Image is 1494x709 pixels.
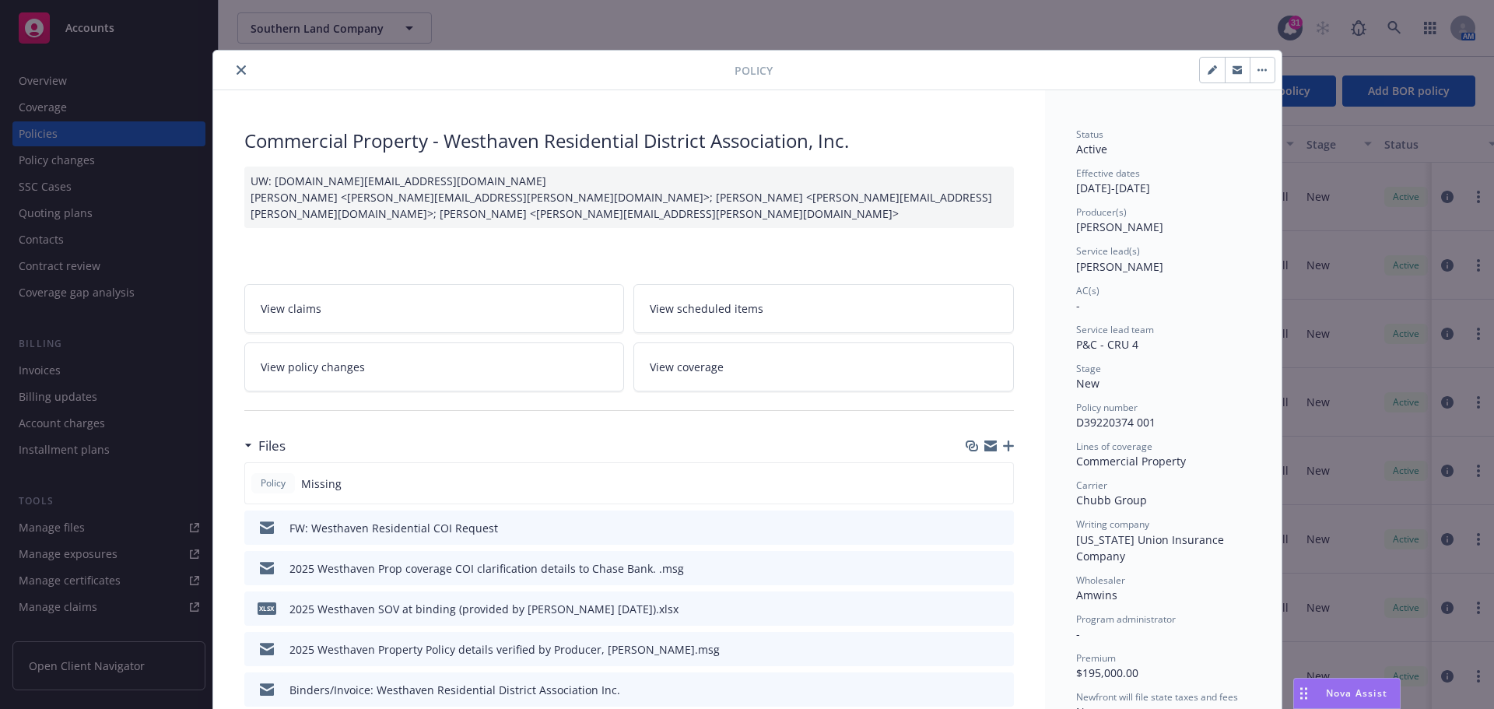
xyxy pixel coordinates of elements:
div: 2025 Westhaven Property Policy details verified by Producer, [PERSON_NAME].msg [289,641,720,658]
span: Service lead team [1076,323,1154,336]
span: Lines of coverage [1076,440,1152,453]
span: Chubb Group [1076,493,1147,507]
span: Writing company [1076,518,1149,531]
span: Policy number [1076,401,1138,414]
button: preview file [994,601,1008,617]
span: Policy [258,476,289,490]
span: [PERSON_NAME] [1076,259,1163,274]
span: Nova Assist [1326,686,1387,700]
div: Drag to move [1294,679,1313,708]
span: - [1076,627,1080,641]
span: Stage [1076,362,1101,375]
button: download file [969,641,981,658]
button: download file [969,601,981,617]
span: P&C - CRU 4 [1076,337,1138,352]
a: View coverage [633,342,1014,391]
a: View policy changes [244,342,625,391]
span: View policy changes [261,359,365,375]
div: 2025 Westhaven Prop coverage COI clarification details to Chase Bank. .msg [289,560,684,577]
button: close [232,61,251,79]
div: UW: [DOMAIN_NAME][EMAIL_ADDRESS][DOMAIN_NAME] [PERSON_NAME] <[PERSON_NAME][EMAIL_ADDRESS][PERSON_... [244,167,1014,228]
span: [US_STATE] Union Insurance Company [1076,532,1227,563]
span: D39220374 001 [1076,415,1156,430]
div: Binders/Invoice: Westhaven Residential District Association Inc. [289,682,620,698]
span: Commercial Property [1076,454,1186,469]
button: download file [969,520,981,536]
span: AC(s) [1076,284,1099,297]
span: New [1076,376,1099,391]
button: Nova Assist [1293,678,1401,709]
button: preview file [994,560,1008,577]
a: View claims [244,284,625,333]
span: View scheduled items [650,300,763,317]
span: Carrier [1076,479,1107,492]
span: Status [1076,128,1103,141]
button: download file [969,682,981,698]
span: Newfront will file state taxes and fees [1076,690,1238,704]
span: Missing [301,476,342,492]
div: Files [244,436,286,456]
span: Wholesaler [1076,574,1125,587]
span: Producer(s) [1076,205,1127,219]
span: $195,000.00 [1076,665,1138,680]
span: Effective dates [1076,167,1140,180]
span: - [1076,298,1080,313]
span: Program administrator [1076,612,1176,626]
span: Service lead(s) [1076,244,1140,258]
span: [PERSON_NAME] [1076,219,1163,234]
span: View coverage [650,359,724,375]
span: Amwins [1076,588,1117,602]
a: View scheduled items [633,284,1014,333]
span: View claims [261,300,321,317]
div: Commercial Property - Westhaven Residential District Association, Inc. [244,128,1014,154]
button: preview file [994,682,1008,698]
span: Policy [735,62,773,79]
h3: Files [258,436,286,456]
div: 2025 Westhaven SOV at binding (provided by [PERSON_NAME] [DATE]).xlsx [289,601,679,617]
div: FW: Westhaven Residential COI Request [289,520,498,536]
span: Premium [1076,651,1116,665]
button: preview file [994,520,1008,536]
span: Active [1076,142,1107,156]
span: xlsx [258,602,276,614]
div: [DATE] - [DATE] [1076,167,1250,196]
button: download file [969,560,981,577]
button: preview file [994,641,1008,658]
